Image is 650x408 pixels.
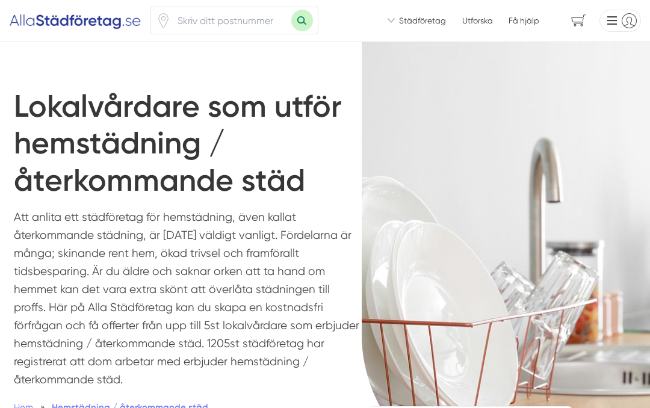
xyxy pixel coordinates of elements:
[509,15,539,26] span: Få hjälp
[171,7,291,34] input: Skriv ditt postnummer
[9,11,141,30] img: Alla Städföretag
[563,10,595,31] span: navigation-cart
[291,10,313,31] button: Sök med postnummer
[14,208,360,394] p: Att anlita ett städföretag för hemstädning, även kallat återkommande städning, är [DATE] väldigt ...
[399,15,446,26] span: Städföretag
[156,13,171,28] svg: Pin / Karta
[156,13,171,28] span: Klicka för att använda din position.
[462,15,493,26] a: Utforska
[14,88,398,208] h1: Lokalvårdare som utför hemstädning / återkommande städ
